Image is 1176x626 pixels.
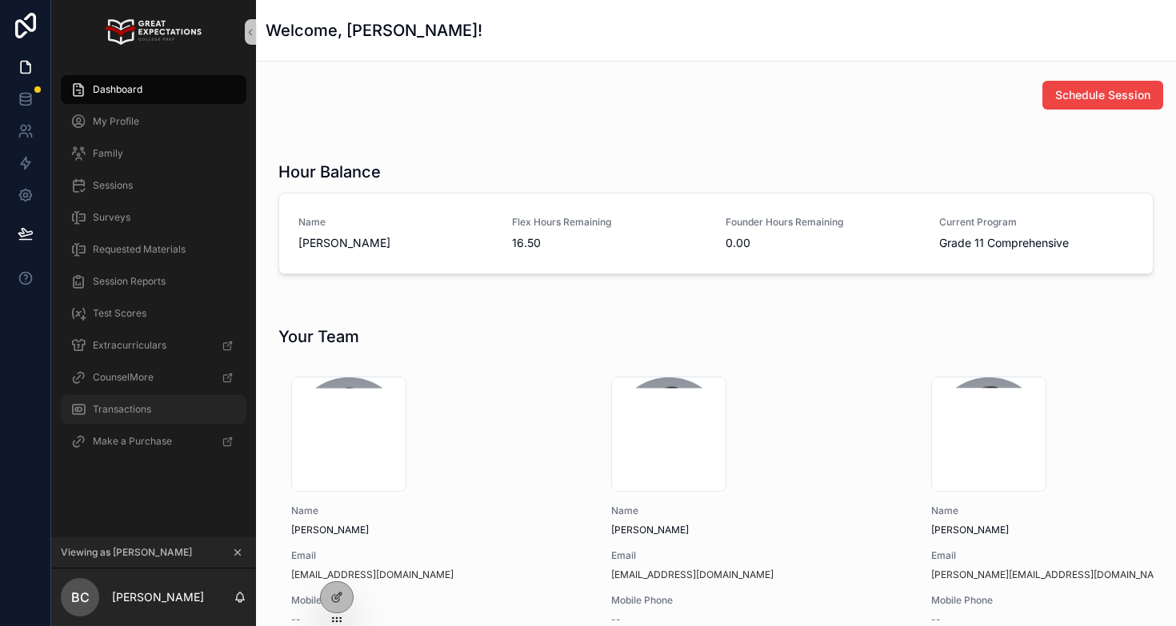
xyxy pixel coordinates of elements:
[61,299,246,328] a: Test Scores
[291,594,573,607] span: Mobile Phone
[106,19,201,45] img: App logo
[611,613,621,626] span: --
[291,549,573,562] span: Email
[93,435,172,448] span: Make a Purchase
[931,613,941,626] span: --
[61,203,246,232] a: Surveys
[611,549,893,562] span: Email
[726,235,920,251] span: 0.00
[51,64,256,476] div: scrollable content
[611,568,774,581] a: [EMAIL_ADDRESS][DOMAIN_NAME]
[611,524,893,536] span: [PERSON_NAME]
[1055,87,1150,103] span: Schedule Session
[291,504,573,517] span: Name
[278,161,381,183] h1: Hour Balance
[931,568,1171,581] a: [PERSON_NAME][EMAIL_ADDRESS][DOMAIN_NAME]
[71,588,90,607] span: BC
[61,546,192,559] span: Viewing as [PERSON_NAME]
[93,211,130,224] span: Surveys
[93,371,154,384] span: CounselMore
[291,524,573,536] span: [PERSON_NAME]
[61,75,246,104] a: Dashboard
[278,325,359,348] h1: Your Team
[61,267,246,296] a: Session Reports
[61,171,246,200] a: Sessions
[61,395,246,424] a: Transactions
[291,613,301,626] span: --
[266,19,482,42] h1: Welcome, [PERSON_NAME]!
[112,589,204,605] p: [PERSON_NAME]
[291,568,454,581] a: [EMAIL_ADDRESS][DOMAIN_NAME]
[93,275,166,288] span: Session Reports
[61,331,246,360] a: Extracurriculars
[61,427,246,456] a: Make a Purchase
[93,115,139,128] span: My Profile
[61,235,246,264] a: Requested Materials
[512,235,706,251] span: 16.50
[93,179,133,192] span: Sessions
[298,216,493,229] span: Name
[939,216,1134,229] span: Current Program
[93,307,146,320] span: Test Scores
[611,504,893,517] span: Name
[611,594,893,607] span: Mobile Phone
[93,147,123,160] span: Family
[93,83,142,96] span: Dashboard
[298,235,493,251] span: [PERSON_NAME]
[1042,81,1163,110] button: Schedule Session
[61,363,246,392] a: CounselMore
[93,339,166,352] span: Extracurriculars
[93,403,151,416] span: Transactions
[61,107,246,136] a: My Profile
[726,216,920,229] span: Founder Hours Remaining
[939,235,1134,251] span: Grade 11 Comprehensive
[512,216,706,229] span: Flex Hours Remaining
[61,139,246,168] a: Family
[93,243,186,256] span: Requested Materials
